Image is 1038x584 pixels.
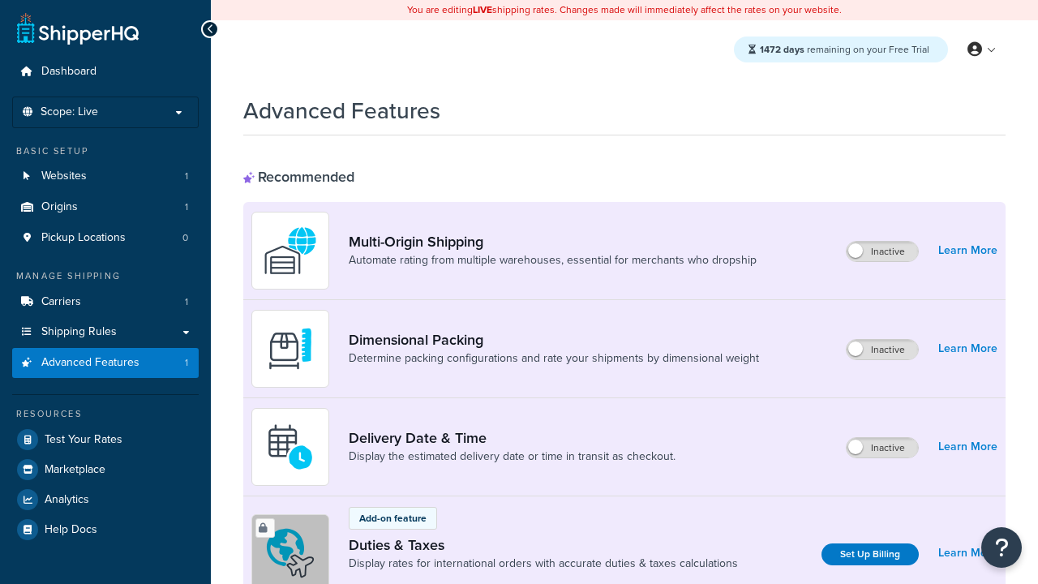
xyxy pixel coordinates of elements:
[12,161,199,191] li: Websites
[12,425,199,454] a: Test Your Rates
[847,242,918,261] label: Inactive
[12,407,199,421] div: Resources
[12,287,199,317] a: Carriers1
[12,161,199,191] a: Websites1
[938,542,997,565] a: Learn More
[12,144,199,158] div: Basic Setup
[41,170,87,183] span: Websites
[262,320,319,377] img: DTVBYsAAAAAASUVORK5CYII=
[182,231,188,245] span: 0
[12,348,199,378] li: Advanced Features
[185,170,188,183] span: 1
[938,436,997,458] a: Learn More
[349,556,738,572] a: Display rates for international orders with accurate duties & taxes calculations
[349,350,759,367] a: Determine packing configurations and rate your shipments by dimensional weight
[45,463,105,477] span: Marketplace
[821,543,919,565] a: Set Up Billing
[12,317,199,347] a: Shipping Rules
[12,455,199,484] a: Marketplace
[185,200,188,214] span: 1
[185,295,188,309] span: 1
[847,340,918,359] label: Inactive
[760,42,929,57] span: remaining on your Free Trial
[12,287,199,317] li: Carriers
[847,438,918,457] label: Inactive
[349,331,759,349] a: Dimensional Packing
[41,356,139,370] span: Advanced Features
[12,269,199,283] div: Manage Shipping
[938,337,997,360] a: Learn More
[41,200,78,214] span: Origins
[12,192,199,222] li: Origins
[473,2,492,17] b: LIVE
[349,449,676,465] a: Display the estimated delivery date or time in transit as checkout.
[45,493,89,507] span: Analytics
[243,168,354,186] div: Recommended
[359,511,427,526] p: Add-on feature
[41,231,126,245] span: Pickup Locations
[45,433,122,447] span: Test Your Rates
[45,523,97,537] span: Help Docs
[760,42,804,57] strong: 1472 days
[12,223,199,253] li: Pickup Locations
[938,239,997,262] a: Learn More
[262,222,319,279] img: WatD5o0RtDAAAAAElFTkSuQmCC
[41,325,117,339] span: Shipping Rules
[349,536,738,554] a: Duties & Taxes
[981,527,1022,568] button: Open Resource Center
[12,485,199,514] a: Analytics
[243,95,440,127] h1: Advanced Features
[12,223,199,253] a: Pickup Locations0
[12,515,199,544] a: Help Docs
[185,356,188,370] span: 1
[41,295,81,309] span: Carriers
[12,57,199,87] a: Dashboard
[262,419,319,475] img: gfkeb5ejjkALwAAAABJRU5ErkJggg==
[12,192,199,222] a: Origins1
[41,65,97,79] span: Dashboard
[349,252,757,268] a: Automate rating from multiple warehouses, essential for merchants who dropship
[349,233,757,251] a: Multi-Origin Shipping
[349,429,676,447] a: Delivery Date & Time
[41,105,98,119] span: Scope: Live
[12,348,199,378] a: Advanced Features1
